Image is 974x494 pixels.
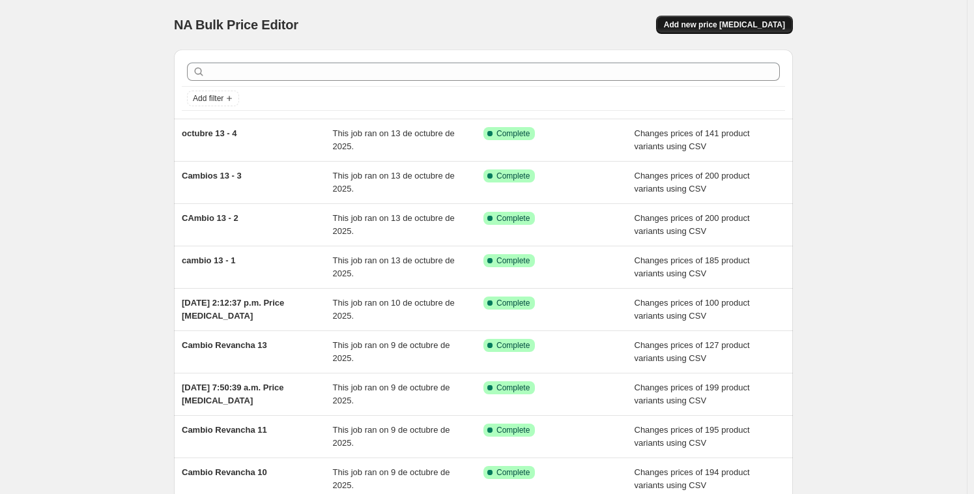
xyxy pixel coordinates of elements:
span: Changes prices of 185 product variants using CSV [635,255,750,278]
span: Complete [496,383,530,393]
span: Changes prices of 194 product variants using CSV [635,467,750,490]
span: Complete [496,425,530,435]
span: Add filter [193,93,223,104]
span: Complete [496,298,530,308]
span: This job ran on 9 de octubre de 2025. [333,425,450,448]
span: This job ran on 13 de octubre de 2025. [333,171,455,194]
span: Changes prices of 195 product variants using CSV [635,425,750,448]
span: Complete [496,255,530,266]
span: Complete [496,213,530,224]
span: Add new price [MEDICAL_DATA] [664,20,785,30]
span: Cambio Revancha 11 [182,425,267,435]
span: Cambio Revancha 10 [182,467,267,477]
span: Complete [496,340,530,351]
span: Changes prices of 200 product variants using CSV [635,213,750,236]
span: Complete [496,171,530,181]
button: Add new price [MEDICAL_DATA] [656,16,793,34]
span: This job ran on 9 de octubre de 2025. [333,383,450,405]
span: [DATE] 2:12:37 p.m. Price [MEDICAL_DATA] [182,298,284,321]
span: This job ran on 10 de octubre de 2025. [333,298,455,321]
span: Cambio Revancha 13 [182,340,267,350]
span: Complete [496,128,530,139]
span: This job ran on 9 de octubre de 2025. [333,340,450,363]
span: Changes prices of 141 product variants using CSV [635,128,750,151]
span: Changes prices of 200 product variants using CSV [635,171,750,194]
span: This job ran on 13 de octubre de 2025. [333,255,455,278]
span: Changes prices of 127 product variants using CSV [635,340,750,363]
span: This job ran on 13 de octubre de 2025. [333,213,455,236]
button: Add filter [187,91,239,106]
span: Changes prices of 199 product variants using CSV [635,383,750,405]
span: This job ran on 13 de octubre de 2025. [333,128,455,151]
span: Complete [496,467,530,478]
span: NA Bulk Price Editor [174,18,298,32]
span: CAmbio 13 - 2 [182,213,238,223]
span: [DATE] 7:50:39 a.m. Price [MEDICAL_DATA] [182,383,284,405]
span: Changes prices of 100 product variants using CSV [635,298,750,321]
span: cambio 13 - 1 [182,255,235,265]
span: octubre 13 - 4 [182,128,237,138]
span: This job ran on 9 de octubre de 2025. [333,467,450,490]
span: Cambios 13 - 3 [182,171,242,181]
